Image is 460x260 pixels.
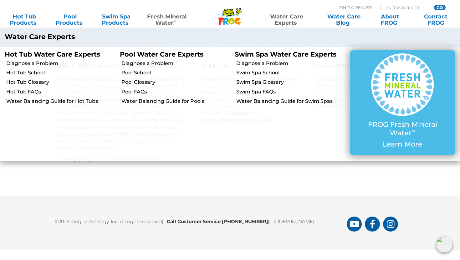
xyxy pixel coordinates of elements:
a: Swim Spa School [236,69,345,76]
a: Pool FAQs [121,88,230,95]
img: openIcon [436,236,452,252]
input: Zip Code Form [385,5,427,10]
a: [DOMAIN_NAME] [273,218,314,224]
sup: ∞ [411,128,415,134]
a: Diagnose a Problem [6,60,115,67]
input: GO [434,5,445,10]
p: Find A Dealer [339,5,372,10]
a: Water Balancing Guide for Hot Tubs [6,98,115,105]
a: Pool School [121,69,230,76]
a: FROG Products Facebook Page [365,217,380,232]
a: Hot TubProducts [6,13,42,26]
a: Diagnose a Problem [236,60,345,67]
sup: ∞ [173,18,176,23]
p: FROG Fresh Mineral Water [362,121,443,137]
p: Learn More [362,140,443,148]
a: Hot Tub FAQs [6,88,115,95]
a: FROG Products Instagram Page [383,217,398,232]
b: Call Customer Service [PHONE_NUMBER] [167,218,273,224]
span: | [162,218,163,224]
a: Swim Spa FAQs [236,88,345,95]
a: Swim Spa Water Care Experts [235,50,336,58]
a: Pool Water Care Experts [120,50,203,58]
em: ∞ For pools, hot tubs and swim spas. [58,156,161,163]
span: | [268,218,270,224]
a: FROG Fresh Mineral Water∞ Learn More [362,53,443,152]
a: Water CareBlog [326,13,361,26]
a: Swim SpaProducts [98,13,134,26]
a: Hot Tub Water Care Experts [5,50,100,58]
p: ©2025 King Technology, Inc. All rights reserved [55,214,347,225]
a: Water Balancing Guide for Pools [121,98,230,105]
a: ContactFROG [418,13,454,26]
a: Diagnose a Problem [121,60,230,67]
a: Water CareExperts [258,13,316,26]
a: Hot Tub School [6,69,115,76]
p: Water Care Experts [5,33,225,41]
a: Pool Glossary [121,79,230,86]
a: Water Balancing Guide for Swim Spas [236,98,345,105]
a: AboutFROG [372,13,407,26]
a: FROG Products You Tube Page [347,217,362,232]
a: Fresh MineralWater∞ [144,13,189,26]
a: PoolProducts [52,13,88,26]
a: Hot Tub Glossary [6,79,115,86]
a: Swim Spa Glossary [236,79,345,86]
